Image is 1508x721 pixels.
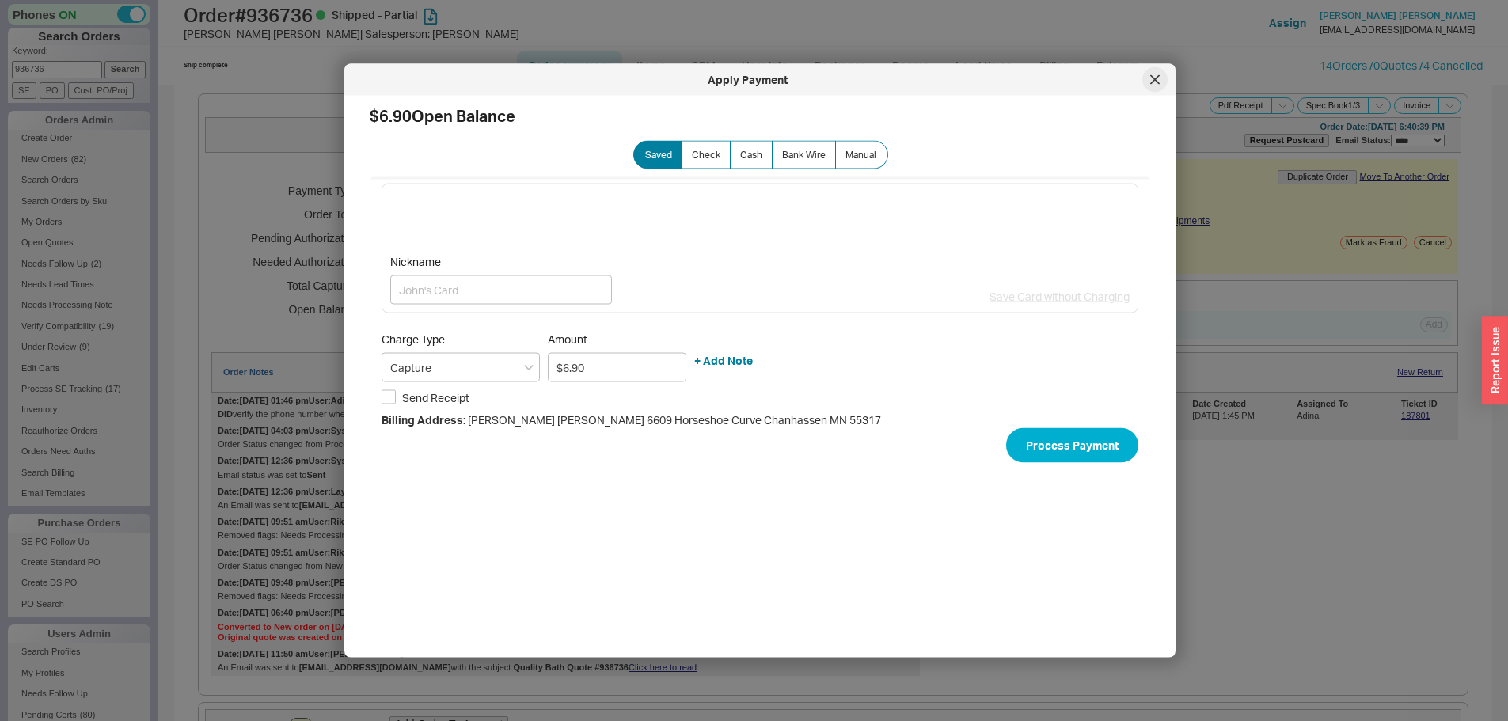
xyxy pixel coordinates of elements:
input: Select... [382,352,540,381]
input: Nickname [390,275,612,304]
svg: open menu [524,364,534,370]
span: Charge Type [382,332,445,345]
span: Process Payment [1026,435,1119,454]
span: Bank Wire [782,149,826,161]
span: Send Receipt [402,389,469,405]
span: Check [692,149,720,161]
span: Amount [548,332,686,346]
span: Manual [845,149,876,161]
span: Nickname [390,254,612,268]
button: + Add Note [694,353,753,369]
span: Billing Address: [382,412,465,426]
input: Amount [548,352,686,381]
button: Save Card without Charging [990,289,1130,305]
div: [PERSON_NAME] [PERSON_NAME] 6609 Horseshoe Curve Chanhassen MN 55317 [382,412,1138,427]
iframe: secure-checkout [390,192,1130,251]
h2: $6.90 Open Balance [370,108,1150,124]
div: Apply Payment [352,72,1142,88]
input: Send Receipt [382,390,396,404]
span: Cash [740,149,762,161]
button: Process Payment [1006,427,1138,462]
span: Saved [645,149,672,161]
